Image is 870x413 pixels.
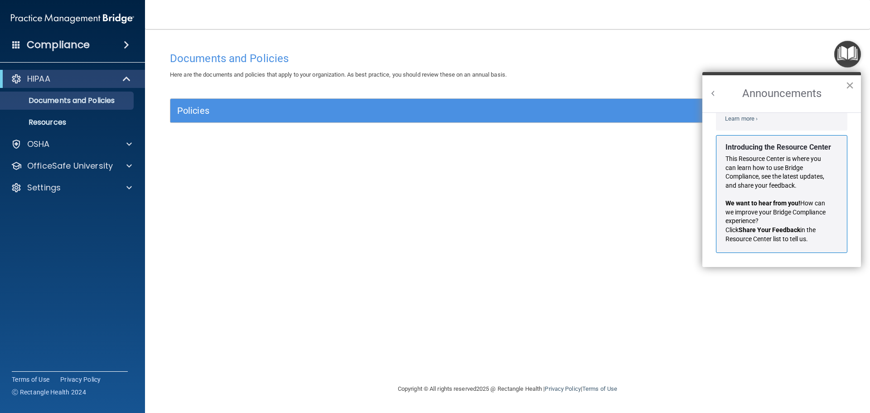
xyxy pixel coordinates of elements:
a: OSHA [11,139,132,150]
div: Resource Center [702,72,861,267]
strong: We want to hear from you! [725,199,800,207]
h5: Policies [177,106,669,116]
p: HIPAA [27,73,50,84]
a: Policies [177,103,838,118]
a: Terms of Use [12,375,49,384]
strong: Introducing the Resource Center [725,143,831,151]
img: PMB logo [11,10,134,28]
a: Learn more › [725,115,758,122]
button: Back to Resource Center Home [709,89,718,98]
p: Documents and Policies [6,96,130,105]
a: Settings [11,182,132,193]
a: Terms of Use [582,385,617,392]
span: How can we improve your Bridge Compliance experience? [725,199,827,224]
h4: Documents and Policies [170,53,845,64]
span: Click [725,226,739,233]
a: HIPAA [11,73,131,84]
iframe: Drift Widget Chat Controller [713,349,859,385]
p: Settings [27,182,61,193]
a: Privacy Policy [545,385,580,392]
a: Privacy Policy [60,375,101,384]
p: This Resource Center is where you can learn how to use Bridge Compliance, see the latest updates,... [725,155,831,190]
a: OfficeSafe University [11,160,132,171]
h4: Compliance [27,39,90,51]
span: Ⓒ Rectangle Health 2024 [12,388,86,397]
span: Here are the documents and policies that apply to your organization. As best practice, you should... [170,71,507,78]
p: OfficeSafe University [27,160,113,171]
h2: Announcements [702,75,861,112]
p: OSHA [27,139,50,150]
div: Copyright © All rights reserved 2025 @ Rectangle Health | | [342,374,673,403]
button: Open Resource Center [834,41,861,68]
button: Close [846,78,854,92]
strong: Share Your Feedback [739,226,800,233]
span: in the Resource Center list to tell us. [725,226,817,243]
p: Resources [6,118,130,127]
